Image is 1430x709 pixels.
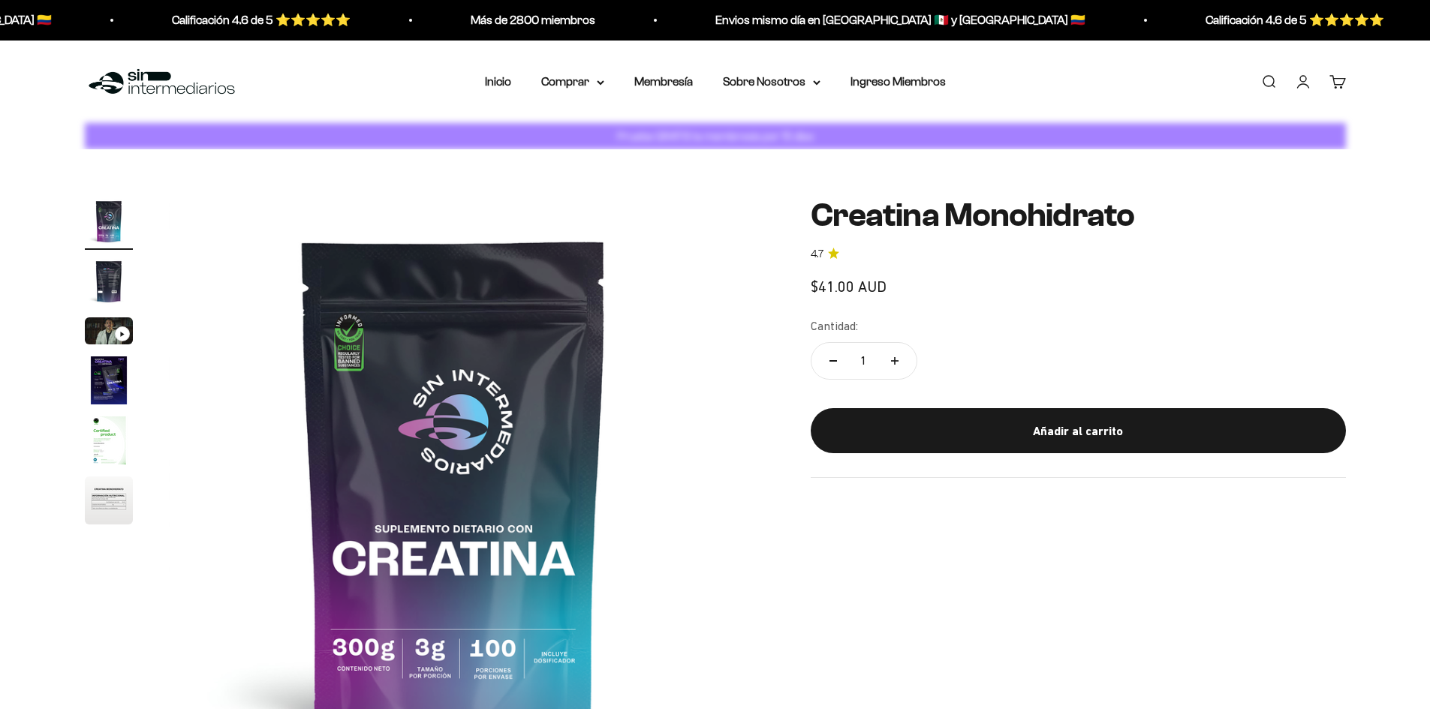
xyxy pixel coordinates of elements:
button: Aumentar cantidad [873,343,917,379]
img: Creatina Monohidrato [85,416,133,464]
img: Creatina Monohidrato [85,476,133,524]
div: Añadir al carrito [841,422,1316,441]
span: 4.7 [811,246,823,263]
h1: Creatina Monohidrato [811,197,1346,233]
a: 4.74.7 de 5.0 estrellas [811,246,1346,263]
button: Reducir cantidad [811,343,855,379]
p: Calificación 4.6 de 5 ⭐️⭐️⭐️⭐️⭐️ [1203,11,1381,30]
img: Creatina Monohidrato [85,257,133,305]
p: Más de 2800 miembros [468,11,592,30]
summary: Comprar [541,72,604,92]
p: Envios mismo día en [GEOGRAPHIC_DATA] 🇲🇽 y [GEOGRAPHIC_DATA] 🇨🇴 [712,11,1082,30]
button: Ir al artículo 5 [85,416,133,469]
p: Calificación 4.6 de 5 ⭐️⭐️⭐️⭐️⭐️ [169,11,348,30]
a: Inicio [485,75,511,88]
a: Membresía [634,75,693,88]
a: Ingreso Miembros [850,75,946,88]
p: Prueba GRATIS la membresía por 15 días [613,127,817,146]
summary: Sobre Nosotros [723,72,820,92]
sale-price: $41.00 AUD [811,275,887,299]
img: Creatina Monohidrato [85,356,133,404]
button: Ir al artículo 4 [85,356,133,409]
button: Añadir al carrito [811,408,1346,453]
button: Ir al artículo 2 [85,257,133,310]
label: Cantidad: [811,317,858,336]
button: Ir al artículo 1 [85,197,133,250]
button: Ir al artículo 6 [85,476,133,529]
img: Creatina Monohidrato [85,197,133,245]
button: Ir al artículo 3 [85,317,133,349]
